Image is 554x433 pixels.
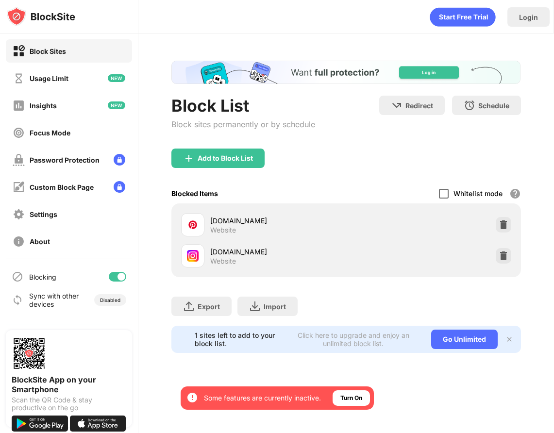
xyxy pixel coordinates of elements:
[171,61,520,84] iframe: Banner
[198,154,253,162] div: Add to Block List
[13,45,25,57] img: block-on.svg
[108,74,125,82] img: new-icon.svg
[30,47,66,55] div: Block Sites
[114,154,125,166] img: lock-menu.svg
[30,237,50,246] div: About
[204,393,321,403] div: Some features are currently inactive.
[453,189,503,198] div: Whitelist mode
[171,96,315,116] div: Block List
[195,331,281,348] div: 1 sites left to add to your block list.
[264,302,286,311] div: Import
[478,101,509,110] div: Schedule
[29,273,56,281] div: Blocking
[12,294,23,306] img: sync-icon.svg
[13,100,25,112] img: insights-off.svg
[7,7,75,26] img: logo-blocksite.svg
[12,396,126,412] div: Scan the QR Code & stay productive on the go
[12,416,68,432] img: get-it-on-google-play.svg
[12,375,126,394] div: BlockSite App on your Smartphone
[187,250,199,262] img: favicons
[13,127,25,139] img: focus-off.svg
[13,235,25,248] img: about-off.svg
[100,297,120,303] div: Disabled
[405,101,433,110] div: Redirect
[13,72,25,84] img: time-usage-off.svg
[29,292,79,308] div: Sync with other devices
[430,7,496,27] div: animation
[287,331,420,348] div: Click here to upgrade and enjoy an unlimited block list.
[70,416,126,432] img: download-on-the-app-store.svg
[30,74,68,83] div: Usage Limit
[30,129,70,137] div: Focus Mode
[186,392,198,403] img: error-circle-white.svg
[340,393,362,403] div: Turn On
[30,156,100,164] div: Password Protection
[519,13,538,21] div: Login
[13,181,25,193] img: customize-block-page-off.svg
[171,189,218,198] div: Blocked Items
[30,210,57,218] div: Settings
[13,208,25,220] img: settings-off.svg
[210,247,346,257] div: [DOMAIN_NAME]
[30,101,57,110] div: Insights
[12,271,23,283] img: blocking-icon.svg
[505,335,513,343] img: x-button.svg
[12,336,47,371] img: options-page-qr-code.png
[210,257,236,266] div: Website
[431,330,498,349] div: Go Unlimited
[13,154,25,166] img: password-protection-off.svg
[198,302,220,311] div: Export
[108,101,125,109] img: new-icon.svg
[210,226,236,234] div: Website
[187,219,199,231] img: favicons
[30,183,94,191] div: Custom Block Page
[210,216,346,226] div: [DOMAIN_NAME]
[114,181,125,193] img: lock-menu.svg
[171,119,315,129] div: Block sites permanently or by schedule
